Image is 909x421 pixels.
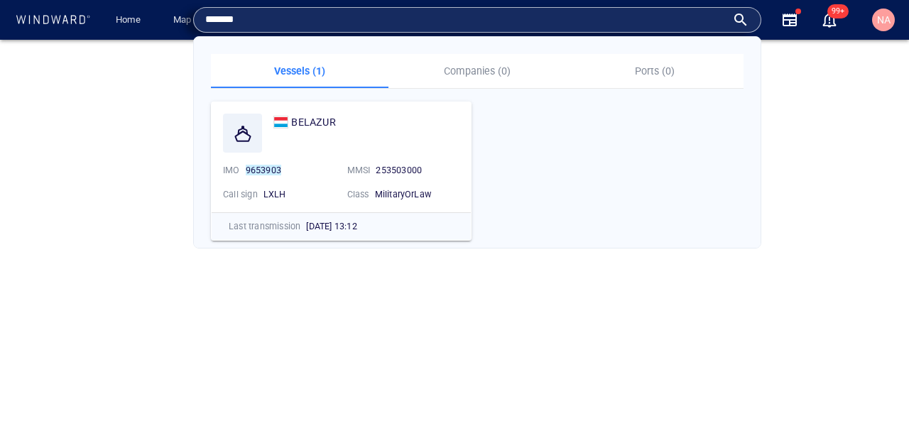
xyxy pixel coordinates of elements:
p: Vessels (1) [219,62,380,80]
span: NA [877,14,891,26]
span: 99+ [827,4,849,18]
a: BELAZUR [273,114,336,131]
div: Notification center [821,11,838,28]
a: Home [110,8,146,33]
p: Call sign [223,188,258,201]
mark: 9653903 [246,165,281,175]
a: Map [168,8,202,33]
iframe: Chat [849,357,898,410]
div: MilitaryOrLaw [375,188,460,201]
span: BELAZUR [291,114,335,131]
p: Class [347,188,369,201]
button: Map [162,8,207,33]
button: Home [105,8,151,33]
p: Companies (0) [397,62,557,80]
p: MMSI [347,164,371,177]
button: NA [869,6,898,34]
span: 253503000 [376,165,422,175]
span: LXLH [263,189,286,199]
span: BELAZUR [291,116,335,128]
p: Last transmission [229,220,300,233]
button: 99+ [812,3,847,37]
p: IMO [223,164,240,177]
span: [DATE] 13:12 [306,221,356,231]
p: Ports (0) [575,62,735,80]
